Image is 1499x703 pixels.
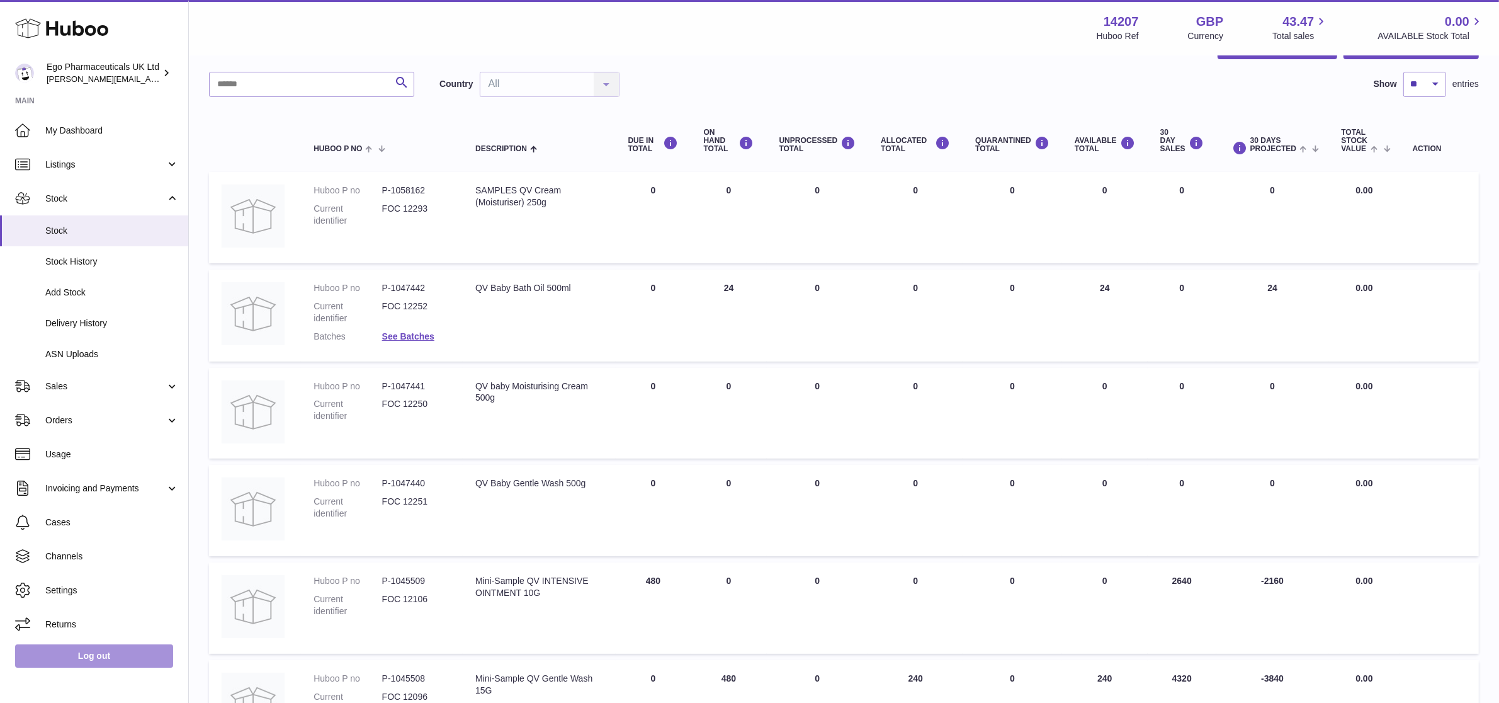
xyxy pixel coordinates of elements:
td: -2160 [1216,563,1329,654]
strong: GBP [1196,13,1223,30]
dt: Current identifier [314,203,382,227]
a: Log out [15,644,173,667]
dt: Current identifier [314,593,382,617]
span: 0.00 [1355,673,1372,683]
td: 0 [868,172,963,263]
td: 0 [868,465,963,556]
dt: Huboo P no [314,282,382,294]
td: 24 [691,270,767,362]
span: Cases [45,517,179,529]
div: Mini-Sample QV Gentle Wash 15G [475,673,602,697]
div: DUE IN TOTAL [628,136,679,153]
td: 0 [691,563,767,654]
span: Settings [45,585,179,597]
td: 0 [691,465,767,556]
span: Stock [45,225,179,237]
label: Show [1374,78,1397,90]
dt: Huboo P no [314,673,382,685]
dd: FOC 12250 [382,398,450,422]
span: Returns [45,619,179,631]
div: UNPROCESSED Total [779,136,856,153]
div: ON HAND Total [704,129,754,154]
span: Huboo P no [314,145,362,153]
span: Usage [45,449,179,460]
td: 24 [1216,270,1329,362]
td: 0 [616,270,691,362]
dd: P-1045508 [382,673,450,685]
td: 0 [1062,465,1148,556]
div: SAMPLES QV Cream (Moisturiser) 250g [475,185,602,209]
img: product image [222,477,285,540]
span: Add Stock [45,287,179,299]
span: 30 DAYS PROJECTED [1250,137,1296,153]
td: 0 [1062,172,1148,263]
span: Orders [45,414,166,426]
td: 480 [616,563,691,654]
a: See Batches [382,331,434,341]
td: 0 [868,368,963,459]
span: Total stock value [1341,129,1367,154]
span: entries [1452,78,1479,90]
span: 0.00 [1355,478,1372,488]
span: 0 [1010,478,1015,488]
span: 0 [1010,185,1015,195]
td: 0 [767,172,869,263]
div: QV Baby Gentle Wash 500g [475,477,602,489]
dd: P-1047441 [382,380,450,392]
div: Action [1413,145,1466,153]
dd: P-1047442 [382,282,450,294]
span: AVAILABLE Stock Total [1377,30,1484,42]
dt: Huboo P no [314,185,382,197]
td: 2640 [1148,563,1216,654]
dd: P-1047440 [382,477,450,489]
span: 0 [1010,576,1015,586]
span: Description [475,145,527,153]
img: product image [222,575,285,638]
img: jane.bates@egopharm.com [15,64,34,83]
span: [PERSON_NAME][EMAIL_ADDRESS][PERSON_NAME][DOMAIN_NAME] [47,74,320,84]
td: 0 [1148,368,1216,459]
dt: Current identifier [314,398,382,422]
div: Currency [1188,30,1224,42]
span: 0 [1010,381,1015,391]
td: 0 [1216,465,1329,556]
div: QV Baby Bath Oil 500ml [475,282,602,294]
span: 0.00 [1355,283,1372,293]
dd: P-1045509 [382,575,450,587]
td: 0 [616,465,691,556]
td: 0 [691,368,767,459]
strong: 14207 [1104,13,1139,30]
td: 0 [1062,368,1148,459]
span: 0.00 [1355,185,1372,195]
span: Channels [45,551,179,563]
td: 0 [1148,172,1216,263]
td: 0 [616,172,691,263]
td: 0 [767,563,869,654]
span: 0.00 [1445,13,1469,30]
dd: FOC 12106 [382,593,450,617]
dt: Huboo P no [314,380,382,392]
span: Delivery History [45,317,179,329]
div: 30 DAY SALES [1160,129,1204,154]
td: 0 [1216,368,1329,459]
label: Country [439,78,473,90]
dt: Current identifier [314,300,382,324]
dd: FOC 12251 [382,496,450,520]
img: product image [222,282,285,345]
td: 0 [1062,563,1148,654]
dd: P-1058162 [382,185,450,197]
a: 0.00 AVAILABLE Stock Total [1377,13,1484,42]
span: 43.47 [1282,13,1314,30]
a: 43.47 Total sales [1272,13,1328,42]
div: QV baby Moisturising Cream 500g [475,380,602,404]
td: 0 [1216,172,1329,263]
span: 0 [1010,283,1015,293]
td: 0 [868,563,963,654]
td: 0 [616,368,691,459]
span: My Dashboard [45,125,179,137]
span: Sales [45,380,166,392]
img: product image [222,185,285,248]
td: 0 [1148,270,1216,362]
div: Mini-Sample QV INTENSIVE OINTMENT 10G [475,575,602,599]
td: 0 [767,465,869,556]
